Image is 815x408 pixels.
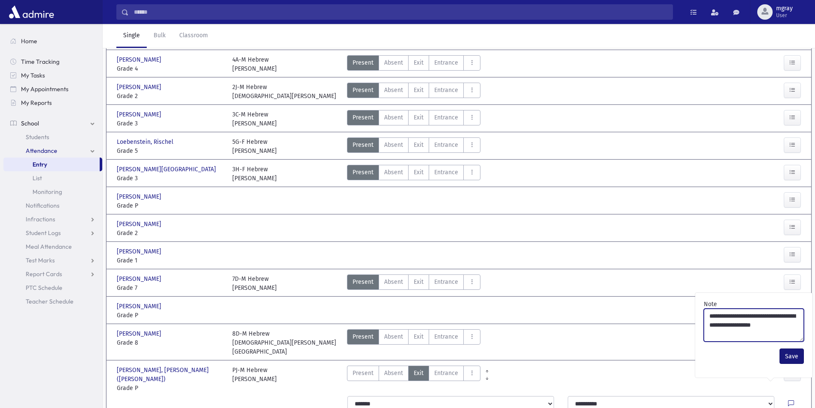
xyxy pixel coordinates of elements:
div: 5G-F Hebrew [PERSON_NAME] [232,137,277,155]
div: 7D-M Hebrew [PERSON_NAME] [232,274,277,292]
div: AttTypes [347,137,480,155]
a: Classroom [172,24,215,48]
a: Notifications [3,199,102,212]
span: Entrance [434,168,458,177]
div: 4A-M Hebrew [PERSON_NAME] [232,55,277,73]
div: AttTypes [347,110,480,128]
span: Grade 4 [117,64,224,73]
span: [PERSON_NAME], [PERSON_NAME] ([PERSON_NAME]) [117,366,224,384]
span: mgray [776,5,793,12]
a: Report Cards [3,267,102,281]
a: School [3,116,102,130]
span: Absent [384,332,403,341]
span: School [21,119,39,127]
span: User [776,12,793,19]
span: Present [353,277,373,286]
span: Entry [33,161,47,168]
span: Entrance [434,140,458,149]
span: [PERSON_NAME] [117,55,163,64]
span: Grade 5 [117,146,224,155]
span: Absent [384,140,403,149]
a: Teacher Schedule [3,295,102,308]
span: Exit [414,58,424,67]
div: AttTypes [347,83,480,101]
span: My Reports [21,99,52,107]
div: AttTypes [347,366,480,393]
span: Grade 2 [117,92,224,101]
span: [PERSON_NAME][GEOGRAPHIC_DATA] [117,165,218,174]
span: [PERSON_NAME] [117,274,163,283]
span: Exit [414,168,424,177]
span: Absent [384,277,403,286]
a: Monitoring [3,185,102,199]
span: Absent [384,58,403,67]
span: Entrance [434,277,458,286]
div: 8D-M Hebrew [DEMOGRAPHIC_DATA][PERSON_NAME][GEOGRAPHIC_DATA] [232,329,339,356]
span: Present [353,113,373,122]
span: Home [21,37,37,45]
span: Grade 8 [117,338,224,347]
span: Present [353,140,373,149]
label: Note [704,300,717,309]
span: Notifications [26,202,59,209]
span: PTC Schedule [26,284,62,292]
span: Grade 3 [117,119,224,128]
span: [PERSON_NAME] [117,83,163,92]
span: My Appointments [21,85,68,93]
span: Exit [414,113,424,122]
span: Entrance [434,332,458,341]
a: Test Marks [3,253,102,267]
div: 3C-M Hebrew [PERSON_NAME] [232,110,277,128]
span: Teacher Schedule [26,298,74,305]
a: Entry [3,158,100,171]
span: Grade P [117,311,224,320]
span: Entrance [434,369,458,378]
a: Infractions [3,212,102,226]
div: 2J-M Hebrew [DEMOGRAPHIC_DATA][PERSON_NAME] [232,83,336,101]
span: [PERSON_NAME] [117,329,163,338]
input: Search [129,4,673,20]
span: Monitoring [33,188,62,196]
span: [PERSON_NAME] [117,220,163,229]
span: My Tasks [21,71,45,79]
a: Students [3,130,102,144]
a: Attendance [3,144,102,158]
span: Present [353,168,373,177]
a: Student Logs [3,226,102,240]
button: Save [779,348,804,364]
div: AttTypes [347,55,480,73]
a: List [3,171,102,185]
a: My Reports [3,96,102,110]
span: [PERSON_NAME] [117,302,163,311]
a: Home [3,34,102,48]
span: Entrance [434,58,458,67]
span: Exit [414,277,424,286]
span: Present [353,86,373,95]
a: Single [116,24,147,48]
span: Students [26,133,49,141]
span: Entrance [434,86,458,95]
span: [PERSON_NAME] [117,192,163,201]
span: Exit [414,332,424,341]
span: [PERSON_NAME] [117,247,163,256]
div: AttTypes [347,329,480,356]
div: AttTypes [347,165,480,183]
span: Exit [414,86,424,95]
span: Exit [414,369,424,378]
img: AdmirePro [7,3,56,21]
div: AttTypes [347,274,480,292]
span: Absent [384,168,403,177]
span: Meal Attendance [26,243,72,250]
span: Absent [384,86,403,95]
a: Meal Attendance [3,240,102,253]
span: Test Marks [26,256,55,264]
div: PJ-M Hebrew [PERSON_NAME] [232,366,277,393]
span: List [33,174,42,182]
span: Grade 7 [117,283,224,292]
span: Grade P [117,384,224,393]
span: Attendance [26,147,57,155]
span: Present [353,332,373,341]
span: Loebenstein, Rischel [117,137,175,146]
span: Exit [414,140,424,149]
span: Student Logs [26,229,61,237]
